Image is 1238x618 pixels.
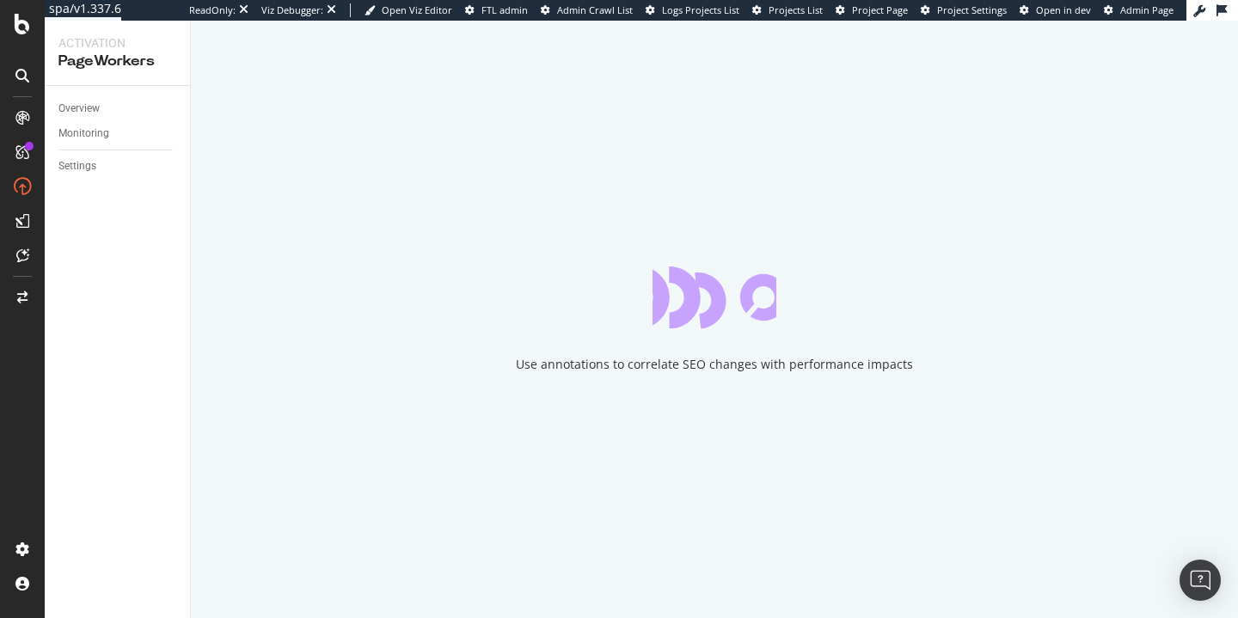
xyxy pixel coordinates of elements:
a: Project Page [836,3,908,17]
span: Logs Projects List [662,3,739,16]
div: Activation [58,34,176,52]
span: Projects List [769,3,823,16]
a: Projects List [752,3,823,17]
div: animation [653,266,776,328]
div: Open Intercom Messenger [1180,560,1221,601]
span: Project Settings [937,3,1007,16]
div: ReadOnly: [189,3,236,17]
span: FTL admin [481,3,528,16]
span: Open Viz Editor [382,3,452,16]
a: Open in dev [1020,3,1091,17]
a: Admin Page [1104,3,1174,17]
span: Admin Page [1120,3,1174,16]
a: Monitoring [58,125,178,143]
a: Admin Crawl List [541,3,633,17]
a: Overview [58,100,178,118]
div: Overview [58,100,100,118]
a: FTL admin [465,3,528,17]
span: Project Page [852,3,908,16]
div: Monitoring [58,125,109,143]
a: Settings [58,157,178,175]
div: Viz Debugger: [261,3,323,17]
div: PageWorkers [58,52,176,71]
div: Use annotations to correlate SEO changes with performance impacts [516,356,913,373]
a: Logs Projects List [646,3,739,17]
a: Project Settings [921,3,1007,17]
a: Open Viz Editor [365,3,452,17]
span: Admin Crawl List [557,3,633,16]
div: Settings [58,157,96,175]
span: Open in dev [1036,3,1091,16]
